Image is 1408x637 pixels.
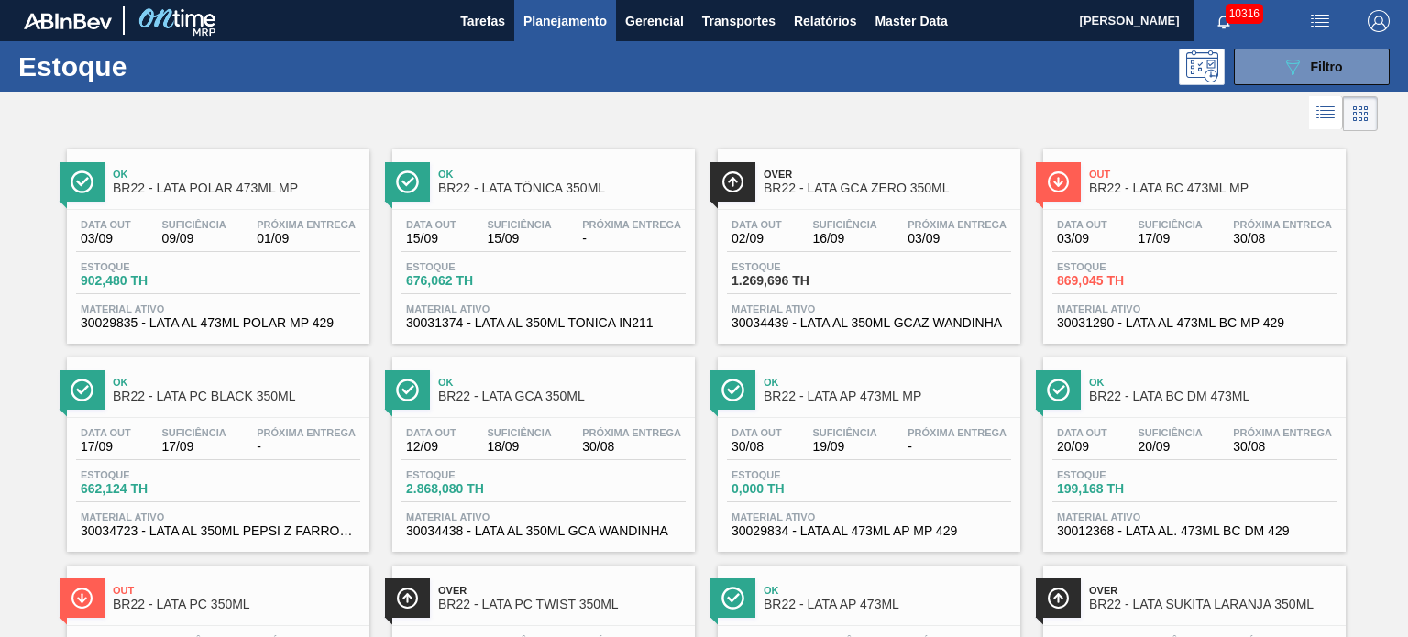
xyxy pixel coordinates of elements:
span: Estoque [731,469,860,480]
span: Estoque [406,261,534,272]
span: 199,168 TH [1057,482,1185,496]
span: 17/09 [81,440,131,454]
span: Suficiência [487,219,551,230]
span: 30034439 - LATA AL 350ML GCAZ WANDINHA [731,316,1006,330]
span: Próxima Entrega [1233,219,1332,230]
span: Suficiência [812,219,876,230]
img: Ícone [1047,587,1070,610]
span: Data out [731,219,782,230]
span: Próxima Entrega [1233,427,1332,438]
span: 30029835 - LATA AL 473ML POLAR MP 429 [81,316,356,330]
span: 16/09 [812,232,876,246]
span: BR22 - LATA PC 350ML [113,598,360,611]
span: Ok [764,585,1011,596]
span: 01/09 [257,232,356,246]
span: Suficiência [812,427,876,438]
img: Ícone [396,587,419,610]
span: Próxima Entrega [257,219,356,230]
span: 30029834 - LATA AL 473ML AP MP 429 [731,524,1006,538]
span: BR22 - LATA BC 473ML MP [1089,181,1336,195]
span: Material ativo [81,303,356,314]
span: Out [113,585,360,596]
span: Próxima Entrega [907,219,1006,230]
span: 03/09 [81,232,131,246]
button: Notificações [1194,8,1253,34]
a: ÍconeOkBR22 - LATA TÔNICA 350MLData out15/09Suficiência15/09Próxima Entrega-Estoque676,062 THMate... [379,136,704,344]
span: BR22 - LATA TÔNICA 350ML [438,181,686,195]
span: 676,062 TH [406,274,534,288]
span: Data out [81,219,131,230]
div: Visão em Cards [1343,96,1378,131]
span: Over [1089,585,1336,596]
span: 869,045 TH [1057,274,1185,288]
span: Material ativo [81,511,356,522]
h1: Estoque [18,56,281,77]
img: Ícone [396,379,419,401]
span: Material ativo [406,303,681,314]
span: 30012368 - LATA AL. 473ML BC DM 429 [1057,524,1332,538]
img: Ícone [71,587,93,610]
div: Pogramando: nenhum usuário selecionado [1179,49,1225,85]
span: Material ativo [731,511,1006,522]
span: Estoque [1057,469,1185,480]
span: 30/08 [731,440,782,454]
a: ÍconeOkBR22 - LATA PC BLACK 350MLData out17/09Suficiência17/09Próxima Entrega-Estoque662,124 THMa... [53,344,379,552]
span: 2.868,080 TH [406,482,534,496]
span: - [257,440,356,454]
span: BR22 - LATA POLAR 473ML MP [113,181,360,195]
span: - [582,232,681,246]
img: TNhmsLtSVTkK8tSr43FrP2fwEKptu5GPRR3wAAAABJRU5ErkJggg== [24,13,112,29]
span: BR22 - LATA SUKITA LARANJA 350ML [1089,598,1336,611]
span: 30/08 [1233,232,1332,246]
span: BR22 - LATA GCA 350ML [438,390,686,403]
img: Ícone [721,379,744,401]
span: Tarefas [460,10,505,32]
span: Ok [1089,377,1336,388]
span: Transportes [702,10,775,32]
img: Ícone [396,170,419,193]
span: BR22 - LATA AP 473ML MP [764,390,1011,403]
img: Ícone [721,170,744,193]
span: 30031374 - LATA AL 350ML TONICA IN211 [406,316,681,330]
span: Suficiência [487,427,551,438]
span: Filtro [1311,60,1343,74]
span: 10316 [1226,4,1263,24]
span: Ok [113,169,360,180]
div: Visão em Lista [1309,96,1343,131]
span: 03/09 [907,232,1006,246]
img: Ícone [1047,170,1070,193]
a: ÍconeOkBR22 - LATA GCA 350MLData out12/09Suficiência18/09Próxima Entrega30/08Estoque2.868,080 THM... [379,344,704,552]
span: 12/09 [406,440,456,454]
span: Suficiência [161,427,225,438]
a: ÍconeOutBR22 - LATA BC 473ML MPData out03/09Suficiência17/09Próxima Entrega30/08Estoque869,045 TH... [1029,136,1355,344]
span: 20/09 [1138,440,1202,454]
span: Próxima Entrega [257,427,356,438]
span: 18/09 [487,440,551,454]
span: 30034438 - LATA AL 350ML GCA WANDINHA [406,524,681,538]
span: BR22 - LATA AP 473ML [764,598,1011,611]
span: Data out [1057,427,1107,438]
button: Filtro [1234,49,1390,85]
span: Out [1089,169,1336,180]
span: Data out [81,427,131,438]
span: 0,000 TH [731,482,860,496]
span: 03/09 [1057,232,1107,246]
span: Suficiência [1138,427,1202,438]
img: Ícone [1047,379,1070,401]
a: ÍconeOkBR22 - LATA POLAR 473ML MPData out03/09Suficiência09/09Próxima Entrega01/09Estoque902,480 ... [53,136,379,344]
span: BR22 - LATA PC TWIST 350ML [438,598,686,611]
span: Ok [764,377,1011,388]
span: BR22 - LATA BC DM 473ML [1089,390,1336,403]
span: Estoque [731,261,860,272]
span: 1.269,696 TH [731,274,860,288]
img: userActions [1309,10,1331,32]
span: 30/08 [582,440,681,454]
span: - [907,440,1006,454]
a: ÍconeOkBR22 - LATA BC DM 473MLData out20/09Suficiência20/09Próxima Entrega30/08Estoque199,168 THM... [1029,344,1355,552]
span: Over [764,169,1011,180]
span: 20/09 [1057,440,1107,454]
span: 17/09 [1138,232,1202,246]
span: Suficiência [1138,219,1202,230]
a: ÍconeOkBR22 - LATA AP 473ML MPData out30/08Suficiência19/09Próxima Entrega-Estoque0,000 THMateria... [704,344,1029,552]
span: Estoque [81,261,209,272]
